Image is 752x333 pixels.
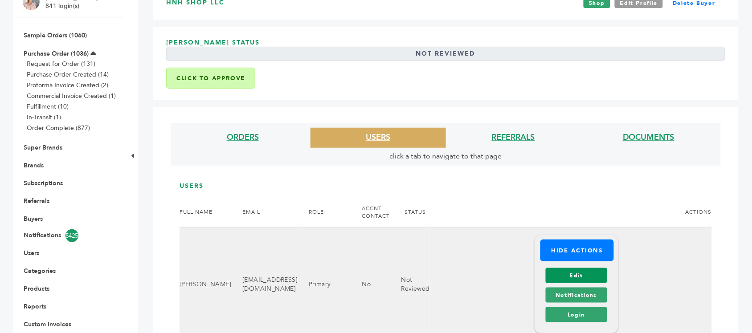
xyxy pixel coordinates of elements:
div: Not Reviewed [166,47,725,61]
a: Super Brands [24,143,62,152]
a: Purchase Order Created (14) [27,70,109,79]
th: ACTIONS [430,197,712,227]
a: Sample Orders (1060) [24,31,87,40]
a: Commercial Invoice Created (1) [27,92,116,100]
a: Notifications5425 [24,229,114,242]
a: Categories [24,267,56,275]
a: Notifications [546,288,607,303]
h3: USERS [180,182,712,197]
a: ORDERS [227,132,259,143]
th: STATUS [390,197,430,227]
a: In-Transit (1) [27,113,61,122]
a: Brands [24,161,44,170]
a: Custom Invoices [24,320,71,329]
button: Click to Approve [166,68,255,89]
a: Fulfillment (10) [27,102,69,111]
a: DOCUMENTS [623,132,674,143]
a: Edit [546,268,607,283]
a: Proforma Invoice Created (2) [27,81,108,89]
a: Login [546,307,607,322]
h3: [PERSON_NAME] Status [166,38,725,68]
a: Users [24,249,39,257]
a: Order Complete (877) [27,124,90,132]
th: FULL NAME [180,197,231,227]
th: EMAIL [231,197,298,227]
span: 5425 [65,229,78,242]
a: REFERRALS [492,132,535,143]
a: USERS [366,132,390,143]
a: Referrals [24,197,49,205]
a: Buyers [24,215,43,223]
th: ACCNT. CONTACT [351,197,390,227]
th: ROLE [298,197,351,227]
a: Subscriptions [24,179,63,187]
a: Products [24,284,49,293]
a: Reports [24,302,46,311]
span: click a tab to navigate to that page [390,151,502,161]
a: Request for Order (131) [27,60,95,68]
a: Purchase Order (1036) [24,49,89,58]
button: Hide Actions [540,240,613,261]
